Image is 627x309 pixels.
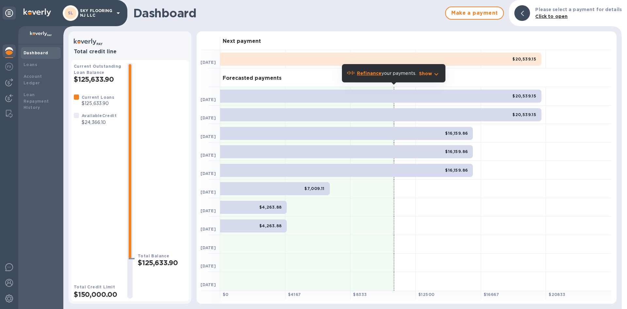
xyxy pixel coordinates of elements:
[3,7,16,20] div: Unpin categories
[353,292,367,297] b: $ 8333
[512,57,536,61] b: $20,539.15
[445,131,468,136] b: $16,159.86
[68,10,73,15] b: SL
[445,7,504,20] button: Make a payment
[24,92,49,110] b: Loan Repayment History
[549,292,565,297] b: $ 20833
[74,49,186,55] h3: Total credit line
[451,9,498,17] span: Make a payment
[512,112,536,117] b: $20,539.15
[74,75,122,83] h2: $125,633.90
[133,6,442,20] h1: Dashboard
[201,264,216,268] b: [DATE]
[138,253,169,258] b: Total Balance
[288,292,301,297] b: $ 4167
[201,60,216,65] b: [DATE]
[418,292,434,297] b: $ 12500
[5,63,13,71] img: Foreign exchange
[201,171,216,176] b: [DATE]
[80,9,113,18] p: SKY FLOORING NJ LLC
[74,290,122,299] h2: $150,000.00
[82,100,114,107] p: $125,633.90
[535,14,568,19] b: Click to open
[201,115,216,120] b: [DATE]
[201,153,216,158] b: [DATE]
[24,50,48,55] b: Dashboard
[357,71,381,76] b: Refinance
[419,70,440,77] button: Show
[259,205,282,210] b: $4,263.88
[24,62,37,67] b: Loans
[74,64,121,75] b: Current Outstanding Loan Balance
[138,259,186,267] h2: $125,633.90
[419,70,432,77] p: Show
[512,94,536,98] b: $20,539.15
[223,38,261,44] h3: Next payment
[484,292,499,297] b: $ 16667
[74,284,115,289] b: Total Credit Limit
[223,75,281,81] h3: Forecasted payments
[201,97,216,102] b: [DATE]
[445,149,468,154] b: $16,159.86
[201,227,216,232] b: [DATE]
[201,208,216,213] b: [DATE]
[304,186,325,191] b: $7,009.11
[24,74,42,85] b: Account Ledger
[201,245,216,250] b: [DATE]
[82,113,117,118] b: Available Credit
[201,190,216,195] b: [DATE]
[259,223,282,228] b: $4,263.88
[201,134,216,139] b: [DATE]
[201,282,216,287] b: [DATE]
[357,70,416,77] p: your payments.
[24,9,51,16] img: Logo
[223,292,229,297] b: $ 0
[82,95,114,100] b: Current Loans
[445,168,468,173] b: $16,159.86
[82,119,117,126] p: $24,366.10
[535,7,622,12] b: Please select a payment for details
